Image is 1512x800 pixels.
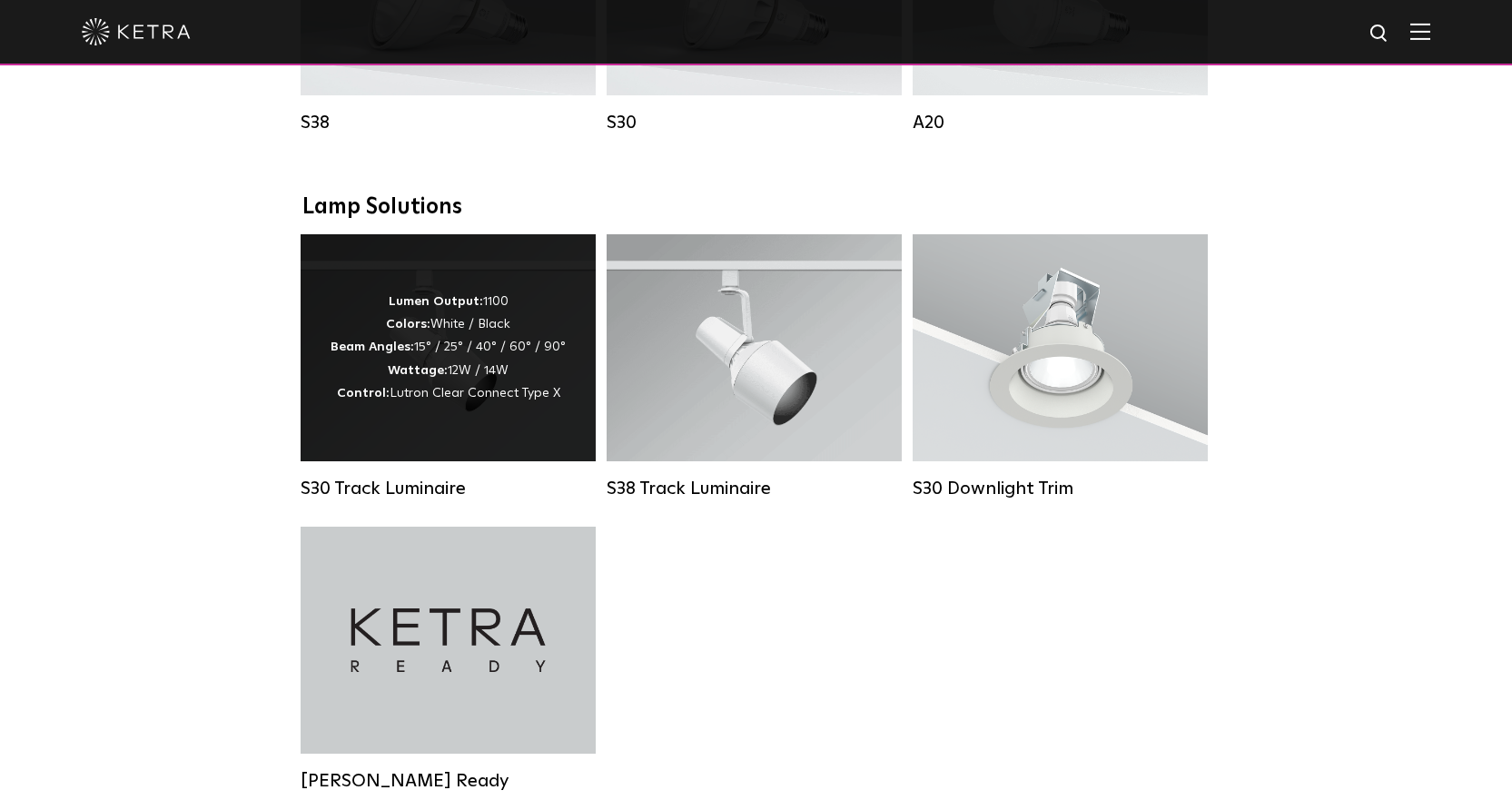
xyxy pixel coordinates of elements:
img: Hamburger%20Nav.svg [1410,23,1430,40]
div: S38 Track Luminaire [607,478,902,499]
a: S30 Downlight Trim S30 Downlight Trim [913,234,1208,499]
div: 1100 White / Black 15° / 25° / 40° / 60° / 90° 12W / 14W [331,291,566,405]
a: S38 Track Luminaire Lumen Output:1100Colors:White / BlackBeam Angles:10° / 25° / 40° / 60°Wattage... [607,234,902,499]
strong: Lumen Output: [389,295,483,308]
div: S30 Downlight Trim [913,478,1208,499]
a: S30 Track Luminaire Lumen Output:1100Colors:White / BlackBeam Angles:15° / 25° / 40° / 60° / 90°W... [301,234,596,499]
strong: Beam Angles: [331,341,414,353]
strong: Wattage: [388,364,448,377]
strong: Control: [337,387,390,400]
a: [PERSON_NAME] Ready [PERSON_NAME] Ready [301,527,596,792]
div: [PERSON_NAME] Ready [301,770,596,792]
img: search icon [1369,23,1391,45]
div: S30 [607,112,902,133]
img: ketra-logo-2019-white [82,18,191,45]
div: S30 Track Luminaire [301,478,596,499]
strong: Colors: [386,318,430,331]
div: Lamp Solutions [302,194,1211,221]
div: S38 [301,112,596,133]
span: Lutron Clear Connect Type X [390,387,560,400]
div: A20 [913,112,1208,133]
